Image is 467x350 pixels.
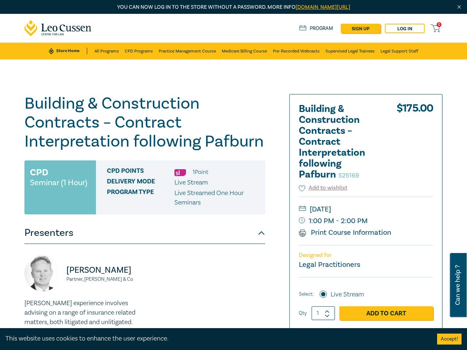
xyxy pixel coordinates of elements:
[107,188,174,207] span: Program type
[385,24,425,33] a: Log in
[341,24,381,33] a: sign up
[24,94,265,151] h1: Building & Construction Contracts – Contract Interpretation following Pafburn
[296,4,350,11] a: [DOMAIN_NAME][URL]
[299,290,313,298] span: Select:
[174,178,208,187] span: Live Stream
[331,290,364,299] label: Live Stream
[159,43,216,59] a: Practice Management Course
[381,43,418,59] a: Legal Support Staff
[454,257,461,313] span: Can we help ?
[222,43,267,59] a: Medicare Billing Course
[299,25,333,32] a: Program
[107,178,174,187] span: Delivery Mode
[299,215,433,227] small: 1:00 PM - 2:00 PM
[339,306,433,320] a: Add to Cart
[66,264,140,276] p: [PERSON_NAME]
[174,188,260,207] p: Live Streamed One Hour Seminars
[325,43,375,59] a: Supervised Legal Trainees
[338,171,359,180] small: S25169
[456,4,462,10] img: Close
[193,167,208,177] li: 1 Point
[49,48,87,54] a: Store Home
[299,228,391,237] a: Print Course Information
[30,166,48,179] h3: CPD
[312,306,335,320] input: 1
[125,43,153,59] a: CPD Programs
[107,167,174,177] span: CPD Points
[30,179,87,186] small: Seminar (1 Hour)
[299,203,433,215] small: [DATE]
[94,43,119,59] a: All Programs
[66,277,140,282] small: Partner, [PERSON_NAME] & Co
[24,3,443,11] p: You can now log in to the store without a password. More info
[437,334,462,345] button: Accept cookies
[299,309,307,317] label: Qty
[437,22,441,27] span: 0
[299,184,347,192] button: Add to wishlist
[273,43,320,59] a: Pre-Recorded Webcasts
[174,169,186,176] img: Substantive Law
[299,104,379,180] h2: Building & Construction Contracts – Contract Interpretation following Pafburn
[24,222,265,244] button: Presenters
[24,255,61,291] img: https://s3.ap-southeast-2.amazonaws.com/leo-cussen-store-production-content/Contacts/Ross%20Donal...
[299,252,433,259] p: Designed for
[397,104,433,184] div: $ 175.00
[5,334,426,343] div: This website uses cookies to enhance the user experience.
[299,260,360,269] small: Legal Practitioners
